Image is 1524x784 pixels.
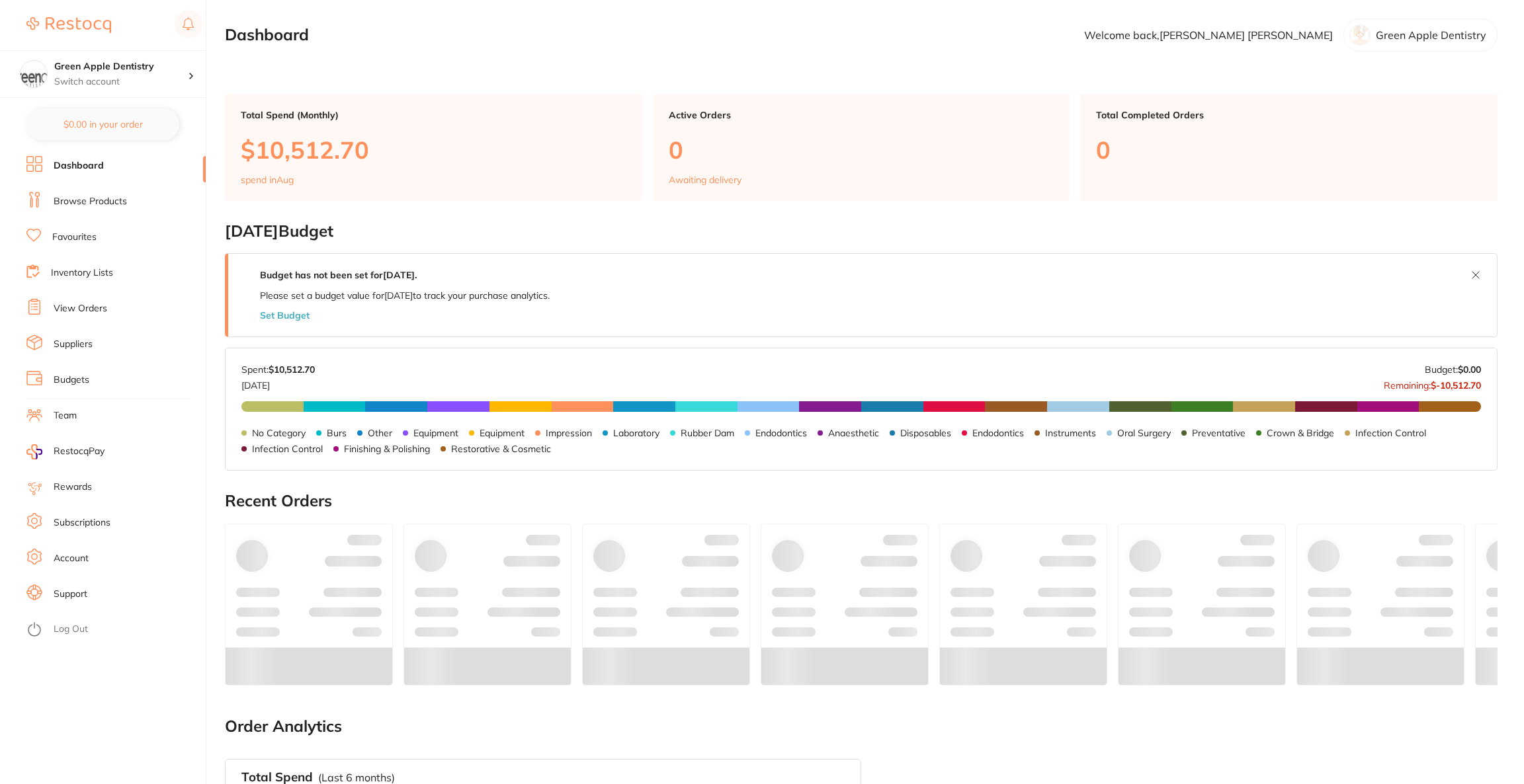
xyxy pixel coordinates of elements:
[451,444,551,454] p: Restorative & Cosmetic
[1376,29,1486,41] p: Green Apple Dentistry
[54,552,89,565] a: Account
[26,444,105,459] a: RestocqPay
[54,516,110,529] a: Subscriptions
[225,94,642,201] a: Total Spend (Monthly)$10,512.70spend inAug
[260,290,550,301] p: Please set a budget value for [DATE] to track your purchase analytics.
[1096,110,1482,120] p: Total Completed Orders
[1384,375,1481,391] p: Remaining:
[972,428,1024,438] p: Endodontics
[344,444,430,454] p: Finishing & Polishing
[26,10,111,40] a: Restocq Logo
[681,428,734,438] p: Rubber Dam
[54,338,93,351] a: Suppliers
[241,364,315,375] p: Spent:
[54,75,188,89] p: Switch account
[755,428,807,438] p: Endodontics
[26,17,111,33] img: Restocq Logo
[900,428,951,438] p: Disposables
[1267,428,1334,438] p: Crown & Bridge
[1192,428,1246,438] p: Preventative
[26,444,42,459] img: RestocqPay
[54,409,77,422] a: Team
[1096,136,1482,163] p: 0
[26,108,179,140] button: $0.00 in your order
[54,195,127,208] a: Browse Products
[54,60,188,73] h4: Green Apple Dentistry
[54,623,88,636] a: Log Out
[225,222,1498,241] h2: [DATE] Budget
[669,175,741,185] p: Awaiting delivery
[613,428,659,438] p: Laboratory
[1355,428,1426,438] p: Infection Control
[1080,94,1498,201] a: Total Completed Orders0
[26,619,202,641] button: Log Out
[260,269,417,281] strong: Budget has not been set for [DATE] .
[51,266,113,280] a: Inventory Lists
[368,428,392,438] p: Other
[546,428,592,438] p: Impression
[1084,29,1333,41] p: Welcome back, [PERSON_NAME] [PERSON_NAME]
[241,175,294,185] p: spend in Aug
[54,481,92,494] a: Rewards
[318,771,395,783] p: (Last 6 months)
[1045,428,1096,438] p: Instruments
[252,444,323,454] p: Infection Control
[54,302,107,315] a: View Orders
[225,26,309,44] h2: Dashboard
[828,428,879,438] p: Anaesthetic
[480,428,525,438] p: Equipment
[225,717,1498,736] h2: Order Analytics
[54,445,105,458] span: RestocqPay
[241,136,626,163] p: $10,512.70
[269,364,315,375] strong: $10,512.70
[1117,428,1171,438] p: Oral Surgery
[669,110,1054,120] p: Active Orders
[241,375,315,391] p: [DATE]
[54,373,89,387] a: Budgets
[1458,364,1481,375] strong: $0.00
[54,159,104,173] a: Dashboard
[225,492,1498,510] h2: Recent Orders
[1431,379,1481,391] strong: $-10,512.70
[653,94,1070,201] a: Active Orders0Awaiting delivery
[1425,364,1481,375] p: Budget:
[241,110,626,120] p: Total Spend (Monthly)
[21,61,47,87] img: Green Apple Dentistry
[327,428,347,438] p: Burs
[669,136,1054,163] p: 0
[413,428,458,438] p: Equipment
[252,428,306,438] p: No Category
[52,231,97,244] a: Favourites
[54,588,87,601] a: Support
[260,310,310,321] button: Set Budget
